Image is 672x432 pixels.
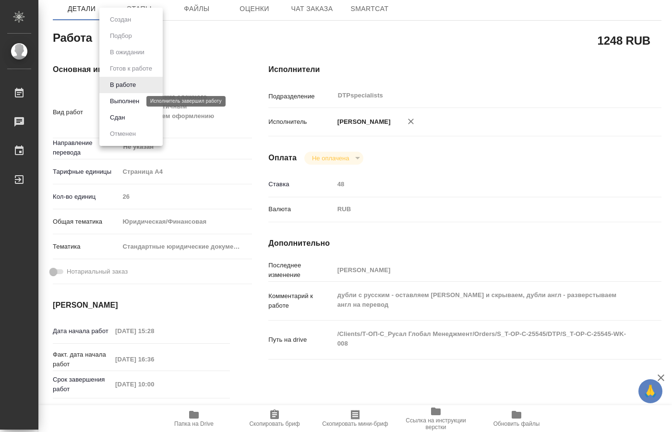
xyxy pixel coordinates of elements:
[107,47,147,58] button: В ожидании
[107,80,139,90] button: В работе
[107,31,135,41] button: Подбор
[107,129,139,139] button: Отменен
[107,14,134,25] button: Создан
[107,63,155,74] button: Готов к работе
[107,112,128,123] button: Сдан
[107,96,142,107] button: Выполнен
